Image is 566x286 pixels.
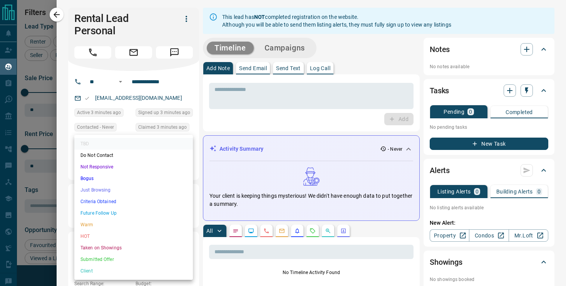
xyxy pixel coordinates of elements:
[74,173,193,184] li: Bogus
[74,161,193,173] li: Not Responsive
[74,150,193,161] li: Do Not Contact
[74,230,193,242] li: HOT
[74,219,193,230] li: Warm
[74,207,193,219] li: Future Follow Up
[74,265,193,277] li: Client
[74,254,193,265] li: Submitted Offer
[74,184,193,196] li: Just Browsing
[74,242,193,254] li: Taken on Showings
[74,196,193,207] li: Criteria Obtained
